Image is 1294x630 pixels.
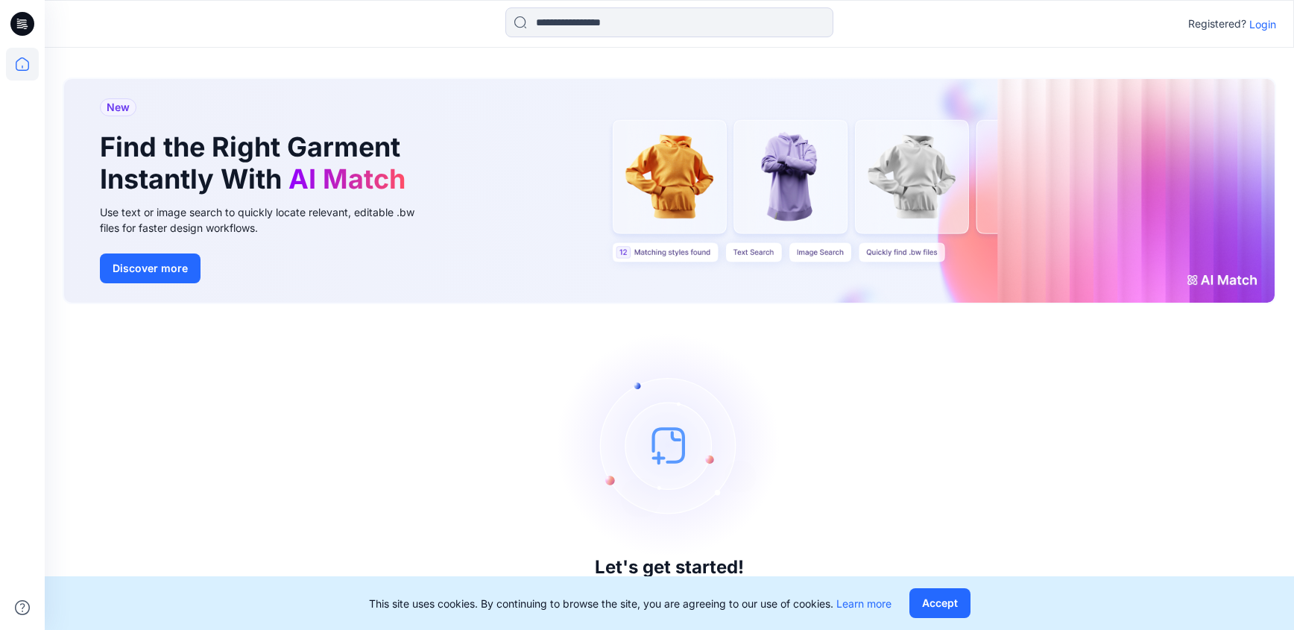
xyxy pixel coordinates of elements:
[288,163,405,195] span: AI Match
[100,204,435,236] div: Use text or image search to quickly locate relevant, editable .bw files for faster design workflows.
[100,253,201,283] button: Discover more
[595,557,744,578] h3: Let's get started!
[1249,16,1276,32] p: Login
[107,98,130,116] span: New
[836,597,891,610] a: Learn more
[909,588,970,618] button: Accept
[100,131,413,195] h1: Find the Right Garment Instantly With
[1188,15,1246,33] p: Registered?
[369,596,891,611] p: This site uses cookies. By continuing to browse the site, you are agreeing to our use of cookies.
[558,333,781,557] img: empty-state-image.svg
